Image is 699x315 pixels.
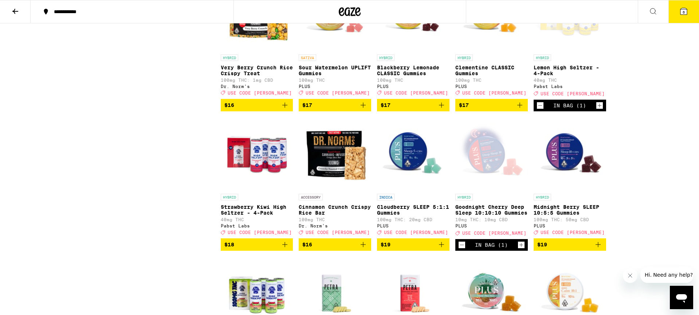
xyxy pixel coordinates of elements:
[377,78,449,82] p: 100mg THC
[475,242,508,248] div: In Bag (1)
[302,242,312,247] span: $16
[534,65,606,76] p: Lemon High Seltzer - 4-Pack
[299,204,371,216] p: Cinnamon Crunch Crispy Rice Bar
[377,99,449,111] button: Add to bag
[221,65,293,76] p: Very Berry Crunch Rice Crispy Treat
[299,84,371,89] div: PLUS
[384,230,448,235] span: USE CODE [PERSON_NAME]
[541,230,605,235] span: USE CODE [PERSON_NAME]
[299,78,371,82] p: 100mg THC
[623,268,637,283] iframe: Close message
[455,54,473,61] p: HYBRID
[299,117,371,238] a: Open page for Cinnamon Crunch Crispy Rice Bar from Dr. Norm's
[455,99,528,111] button: Add to bag
[455,84,528,89] div: PLUS
[534,117,606,238] a: Open page for Midnight Berry SLEEP 10:5:5 Gummies from PLUS
[377,117,449,190] img: PLUS - Cloudberry SLEEP 5:1:1 Gummies
[221,84,293,89] div: Dr. Norm's
[534,194,551,200] p: HYBRID
[221,217,293,222] p: 40mg THC
[462,91,526,95] span: USE CODE [PERSON_NAME]
[462,231,526,235] span: USE CODE [PERSON_NAME]
[299,65,371,76] p: Sour Watermelon UPLIFT Gummies
[377,84,449,89] div: PLUS
[299,238,371,251] button: Add to bag
[228,230,292,235] span: USE CODE [PERSON_NAME]
[299,54,316,61] p: SATIVA
[455,217,528,222] p: 10mg THC: 10mg CBD
[377,194,394,200] p: INDICA
[534,204,606,216] p: Midnight Berry SLEEP 10:5:5 Gummies
[377,54,394,61] p: HYBRID
[668,0,699,23] button: 6
[534,223,606,228] div: PLUS
[221,194,238,200] p: HYBRID
[534,238,606,251] button: Add to bag
[459,102,469,108] span: $17
[299,217,371,222] p: 100mg THC
[302,102,312,108] span: $17
[518,241,525,249] button: Increment
[306,91,370,95] span: USE CODE [PERSON_NAME]
[537,242,547,247] span: $19
[224,242,234,247] span: $18
[553,103,586,108] div: In Bag (1)
[534,78,606,82] p: 40mg THC
[381,102,390,108] span: $17
[455,223,528,228] div: PLUS
[455,194,473,200] p: HYBRID
[534,117,606,190] img: PLUS - Midnight Berry SLEEP 10:5:5 Gummies
[221,204,293,216] p: Strawberry Kiwi High Seltzer - 4-Pack
[381,242,390,247] span: $19
[377,217,449,222] p: 100mg THC: 20mg CBD
[377,223,449,228] div: PLUS
[221,54,238,61] p: HYBRID
[683,10,685,14] span: 6
[384,91,448,95] span: USE CODE [PERSON_NAME]
[541,91,605,96] span: USE CODE [PERSON_NAME]
[458,241,466,249] button: Decrement
[534,54,551,61] p: HYBRID
[221,238,293,251] button: Add to bag
[534,217,606,222] p: 100mg THC: 50mg CBD
[377,238,449,251] button: Add to bag
[377,204,449,216] p: Cloudberry SLEEP 5:1:1 Gummies
[221,223,293,228] div: Pabst Labs
[221,78,293,82] p: 100mg THC: 1mg CBD
[537,102,544,109] button: Decrement
[377,65,449,76] p: Blackberry Lemonade CLASSIC Gummies
[299,194,323,200] p: ACCESSORY
[455,117,528,239] a: Open page for Goodnight Cherry Deep Sleep 10:10:10 Gummies from PLUS
[640,267,693,283] iframe: Message from company
[221,117,293,238] a: Open page for Strawberry Kiwi High Seltzer - 4-Pack from Pabst Labs
[224,102,234,108] span: $16
[299,223,371,228] div: Dr. Norm's
[455,78,528,82] p: 100mg THC
[221,99,293,111] button: Add to bag
[299,117,371,190] img: Dr. Norm's - Cinnamon Crunch Crispy Rice Bar
[306,230,370,235] span: USE CODE [PERSON_NAME]
[534,84,606,89] div: Pabst Labs
[455,65,528,76] p: Clementine CLASSIC Gummies
[221,117,293,190] img: Pabst Labs - Strawberry Kiwi High Seltzer - 4-Pack
[455,204,528,216] p: Goodnight Cherry Deep Sleep 10:10:10 Gummies
[377,117,449,238] a: Open page for Cloudberry SLEEP 5:1:1 Gummies from PLUS
[596,102,603,109] button: Increment
[299,99,371,111] button: Add to bag
[228,91,292,95] span: USE CODE [PERSON_NAME]
[670,286,693,309] iframe: Button to launch messaging window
